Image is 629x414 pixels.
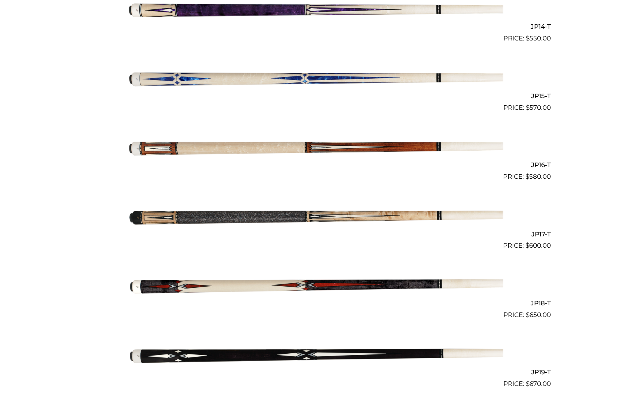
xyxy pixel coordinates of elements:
span: $ [525,173,529,180]
h2: JP14-T [78,20,551,34]
img: JP16-T [126,116,503,179]
span: $ [526,34,530,42]
a: JP16-T $580.00 [78,116,551,182]
h2: JP16-T [78,158,551,172]
img: JP19-T [126,323,503,386]
bdi: 570.00 [526,104,551,111]
bdi: 550.00 [526,34,551,42]
h2: JP19-T [78,365,551,379]
a: JP19-T $670.00 [78,323,551,389]
bdi: 670.00 [526,380,551,387]
img: JP17-T [126,185,503,248]
bdi: 600.00 [525,242,551,249]
a: JP18-T $650.00 [78,254,551,320]
bdi: 650.00 [526,311,551,318]
h2: JP15-T [78,89,551,103]
img: JP15-T [126,46,503,109]
h2: JP17-T [78,227,551,241]
a: JP15-T $570.00 [78,46,551,112]
span: $ [526,311,530,318]
img: JP18-T [126,254,503,317]
h2: JP18-T [78,296,551,310]
a: JP17-T $600.00 [78,185,551,251]
bdi: 580.00 [525,173,551,180]
span: $ [525,242,529,249]
span: $ [526,104,530,111]
span: $ [526,380,530,387]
